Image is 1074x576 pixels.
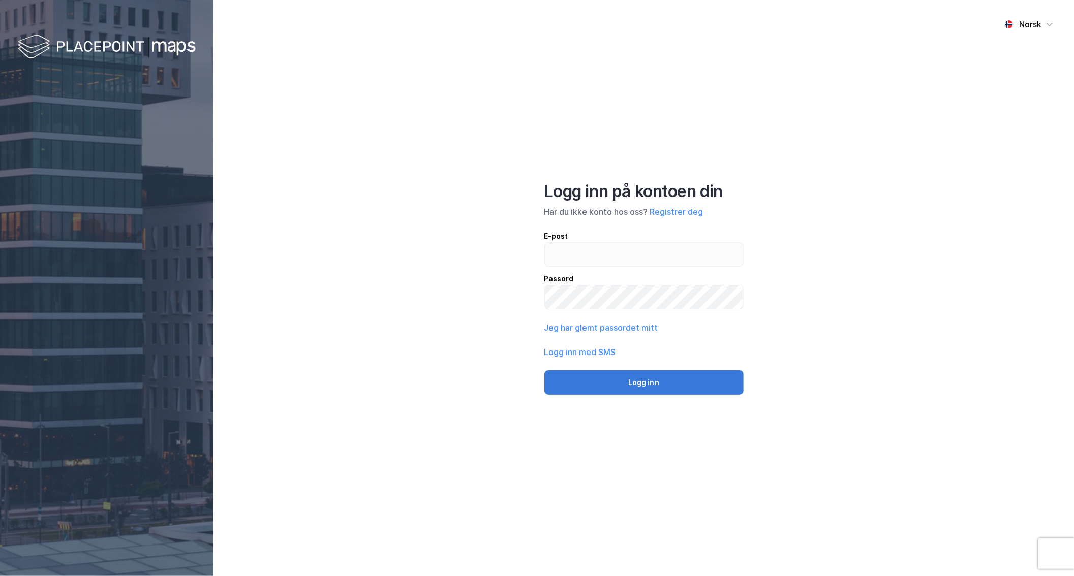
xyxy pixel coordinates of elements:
button: Registrer deg [650,206,703,218]
button: Logg inn med SMS [544,346,616,358]
button: Logg inn [544,370,744,395]
div: Logg inn på kontoen din [544,181,744,202]
div: E-post [544,230,744,242]
div: Passord [544,273,744,285]
iframe: Chat Widget [1023,527,1074,576]
div: Har du ikke konto hos oss? [544,206,744,218]
div: Kontrollprogram for chat [1023,527,1074,576]
img: logo-white.f07954bde2210d2a523dddb988cd2aa7.svg [18,33,196,62]
button: Jeg har glemt passordet mitt [544,322,658,334]
div: Norsk [1019,18,1041,30]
